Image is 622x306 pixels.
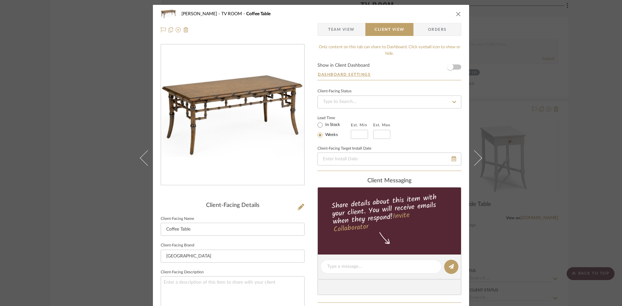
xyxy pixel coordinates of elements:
[246,12,271,16] span: Coffee Table
[161,217,194,221] label: Client-Facing Name
[374,23,404,36] span: Client View
[317,115,351,121] label: Lead Time
[455,11,461,17] button: close
[161,7,176,20] img: debff970-d178-4c74-a3f6-f00025cffda7_48x40.jpg
[317,177,461,185] div: client Messaging
[181,12,221,16] span: [PERSON_NAME]
[373,123,390,127] label: Est. Max
[161,73,304,157] div: 0
[324,132,338,138] label: Weeks
[317,90,351,93] div: Client-Facing Status
[328,23,355,36] span: Team View
[161,244,194,247] label: Client-Facing Brand
[317,153,461,165] input: Enter Install Date
[161,73,304,157] img: debff970-d178-4c74-a3f6-f00025cffda7_436x436.jpg
[161,223,305,236] input: Enter Client-Facing Item Name
[317,72,371,77] button: Dashboard Settings
[324,122,340,128] label: In Stock
[351,123,367,127] label: Est. Min
[161,202,305,209] div: Client-Facing Details
[221,12,246,16] span: TV ROOM
[421,23,454,36] span: Orders
[317,121,351,139] mat-radio-group: Select item type
[183,27,189,32] img: Remove from project
[161,250,305,263] input: Enter Client-Facing Brand
[317,96,461,108] input: Type to Search…
[317,147,371,150] label: Client-Facing Target Install Date
[317,44,461,57] div: Only content on this tab can share to Dashboard. Click eyeball icon to show or hide.
[317,192,462,235] div: Share details about this item with your client. You will receive emails when they respond!
[161,271,204,274] label: Client-Facing Description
